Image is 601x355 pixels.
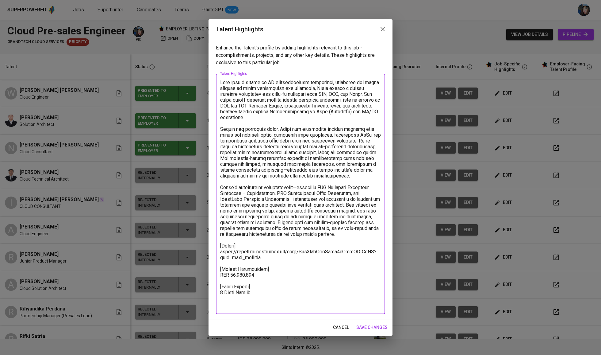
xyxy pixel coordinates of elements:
button: save changes [354,322,390,333]
h2: Talent Highlights [216,24,385,34]
p: Enhance the Talent's profile by adding highlights relevant to this job - accomplishments, project... [216,44,385,66]
textarea: Lore ipsu d sitame co AD elitseddoeiusm temporinci, utlaboree dol magna aliquae ad minim veniamqu... [220,80,381,309]
button: cancel [331,322,351,333]
span: save changes [356,324,388,331]
span: cancel [333,324,349,331]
